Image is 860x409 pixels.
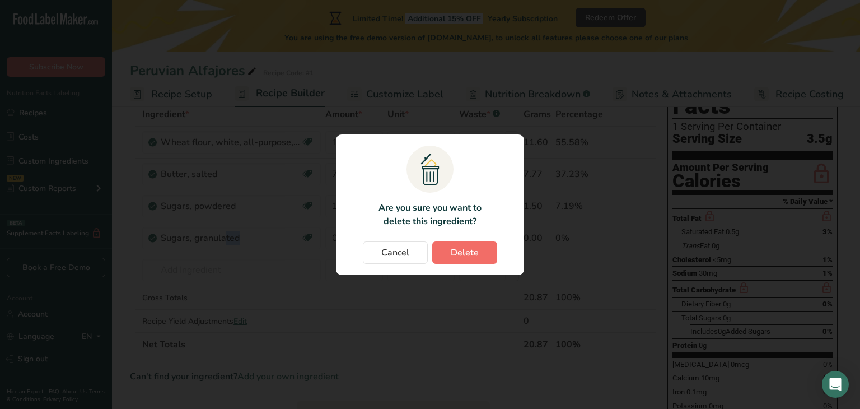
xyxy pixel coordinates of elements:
div: Open Intercom Messenger [822,371,849,398]
button: Delete [432,241,497,264]
button: Cancel [363,241,428,264]
span: Cancel [381,246,409,259]
span: Delete [451,246,479,259]
p: Are you sure you want to delete this ingredient? [372,201,488,228]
